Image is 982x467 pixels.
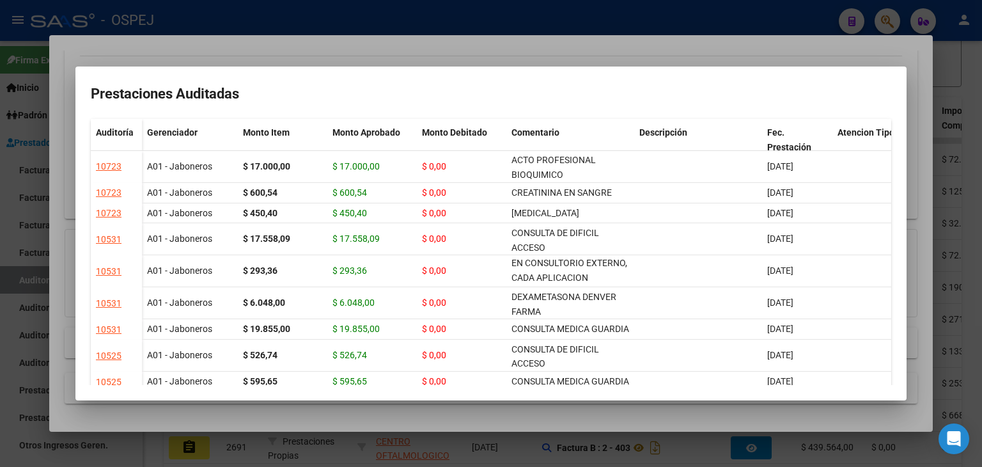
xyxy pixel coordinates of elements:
[327,119,417,173] datatable-header-cell: Monto Aprobado
[147,208,212,218] span: A01 - Jaboneros
[511,127,559,138] span: Comentario
[96,322,121,337] div: 10531
[639,127,687,138] span: Descripción
[422,233,446,244] span: $ 0,00
[511,376,629,386] span: CONSULTA MEDICA GUARDIA
[332,127,400,138] span: Monto Aprobado
[96,206,121,221] div: 10723
[767,208,793,218] span: [DATE]
[767,187,793,198] span: [DATE]
[142,119,238,173] datatable-header-cell: Gerenciador
[243,265,277,276] strong: $ 293,36
[96,349,121,363] div: 10525
[332,161,380,171] span: $ 17.000,00
[332,324,380,334] span: $ 19.855,00
[767,233,793,244] span: [DATE]
[511,208,579,218] span: [MEDICAL_DATA]
[243,187,277,198] strong: $ 600,54
[422,324,446,334] span: $ 0,00
[96,296,121,311] div: 10531
[417,119,506,173] datatable-header-cell: Monto Debitado
[767,127,811,152] span: Fec. Prestación
[243,297,285,308] strong: $ 6.048,00
[422,350,446,360] span: $ 0,00
[939,423,969,454] div: Open Intercom Messenger
[422,187,446,198] span: $ 0,00
[511,228,599,253] span: CONSULTA DE DIFICIL ACCESO
[511,292,616,317] span: DEXAMETASONA DENVER FARMA
[767,376,793,386] span: [DATE]
[243,161,290,171] strong: $ 17.000,00
[332,376,367,386] span: $ 595,65
[243,350,277,360] strong: $ 526,74
[838,127,894,138] span: Atencion Tipo
[96,127,134,138] span: Auditoría
[147,324,212,334] span: A01 - Jaboneros
[96,186,121,200] div: 10723
[96,159,121,174] div: 10723
[147,265,212,276] span: A01 - Jaboneros
[511,344,599,369] span: CONSULTA DE DIFICIL ACCESO
[422,265,446,276] span: $ 0,00
[511,324,629,334] span: CONSULTA MEDICA GUARDIA
[767,297,793,308] span: [DATE]
[832,119,903,173] datatable-header-cell: Atencion Tipo
[96,264,121,279] div: 10531
[332,265,367,276] span: $ 293,36
[506,119,634,173] datatable-header-cell: Comentario
[243,127,290,138] span: Monto Item
[91,82,891,106] h2: Prestaciones Auditadas
[422,297,446,308] span: $ 0,00
[767,161,793,171] span: [DATE]
[762,119,832,173] datatable-header-cell: Fec. Prestación
[511,258,627,283] span: EN CONSULTORIO EXTERNO, CADA APLICACION
[422,127,487,138] span: Monto Debitado
[96,375,121,390] div: 10525
[332,233,380,244] span: $ 17.558,09
[634,119,762,173] datatable-header-cell: Descripción
[243,324,290,334] strong: $ 19.855,00
[147,376,212,386] span: A01 - Jaboneros
[147,161,212,171] span: A01 - Jaboneros
[422,161,446,171] span: $ 0,00
[147,297,212,308] span: A01 - Jaboneros
[91,119,142,173] datatable-header-cell: Auditoría
[147,187,212,198] span: A01 - Jaboneros
[422,376,446,386] span: $ 0,00
[422,208,446,218] span: $ 0,00
[511,187,612,198] span: CREATININA EN SANGRE
[238,119,327,173] datatable-header-cell: Monto Item
[511,155,596,180] span: ACTO PROFESIONAL BIOQUIMICO
[767,350,793,360] span: [DATE]
[243,376,277,386] strong: $ 595,65
[147,127,198,138] span: Gerenciador
[332,350,367,360] span: $ 526,74
[332,208,367,218] span: $ 450,40
[332,297,375,308] span: $ 6.048,00
[147,233,212,244] span: A01 - Jaboneros
[332,187,367,198] span: $ 600,54
[147,350,212,360] span: A01 - Jaboneros
[243,233,290,244] strong: $ 17.558,09
[767,265,793,276] span: [DATE]
[767,324,793,334] span: [DATE]
[96,232,121,247] div: 10531
[243,208,277,218] strong: $ 450,40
